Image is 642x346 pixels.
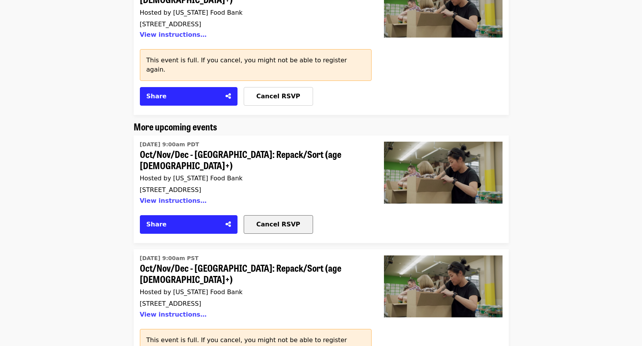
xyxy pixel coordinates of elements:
button: Share [140,215,238,234]
a: Oct/Nov/Dec - Portland: Repack/Sort (age 8+) [140,252,365,323]
button: View instructions… [140,31,207,38]
div: [STREET_ADDRESS] [140,300,365,307]
div: [STREET_ADDRESS] [140,21,365,28]
span: Cancel RSVP [256,92,300,100]
img: Oct/Nov/Dec - Portland: Repack/Sort (age 8+) [384,255,503,317]
button: View instructions… [140,197,207,204]
button: Cancel RSVP [244,87,313,106]
a: Oct/Nov/Dec - Portland: Repack/Sort (age 8+) [378,135,509,243]
span: Cancel RSVP [256,221,300,228]
button: View instructions… [140,311,207,318]
div: Share [146,92,221,101]
button: Cancel RSVP [244,215,313,234]
span: Oct/Nov/Dec - [GEOGRAPHIC_DATA]: Repack/Sort (age [DEMOGRAPHIC_DATA]+) [140,149,365,171]
i: share-alt icon [225,221,231,228]
span: More upcoming events [134,120,217,133]
i: share-alt icon [225,92,231,100]
span: Oct/Nov/Dec - [GEOGRAPHIC_DATA]: Repack/Sort (age [DEMOGRAPHIC_DATA]+) [140,262,365,285]
div: Share [146,220,221,229]
span: Hosted by [US_STATE] Food Bank [140,288,243,296]
span: Hosted by [US_STATE] Food Bank [140,175,243,182]
p: This event is full. If you cancel, you might not be able to register again. [146,56,365,74]
img: Oct/Nov/Dec - Portland: Repack/Sort (age 8+) [384,142,503,204]
div: [STREET_ADDRESS] [140,186,365,194]
a: Oct/Nov/Dec - Portland: Repack/Sort (age 8+) [140,139,365,209]
time: [DATE] 9:00am PDT [140,140,199,149]
span: Hosted by [US_STATE] Food Bank [140,9,243,16]
time: [DATE] 9:00am PST [140,254,199,262]
button: Share [140,87,238,106]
